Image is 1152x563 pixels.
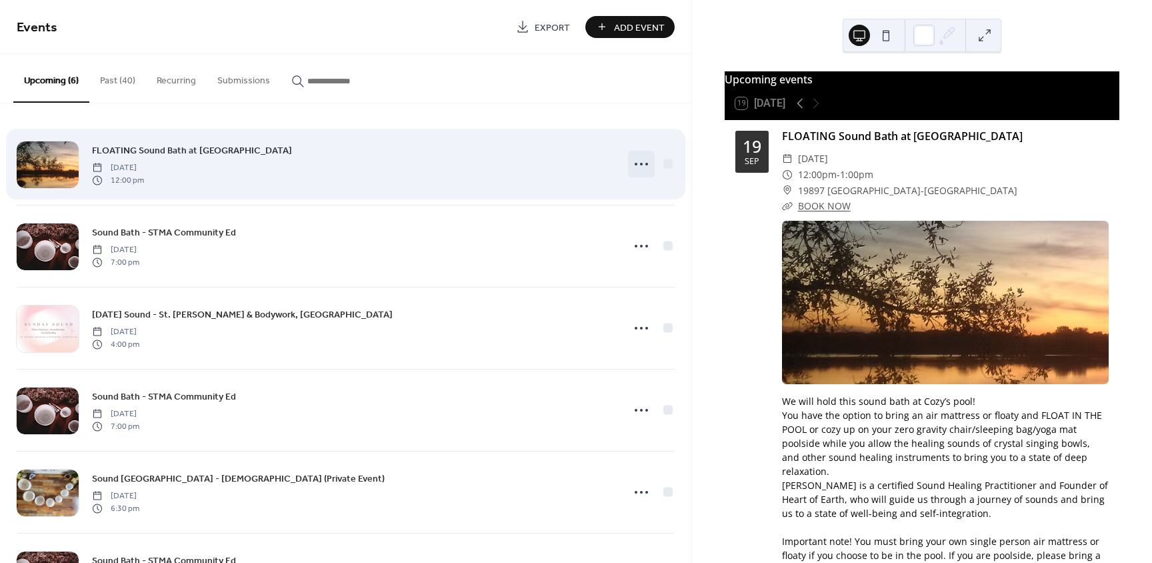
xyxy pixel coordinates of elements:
span: [DATE] [92,162,144,174]
div: 19 [743,138,761,155]
a: Export [506,16,580,38]
span: [DATE] [92,244,139,256]
span: Events [17,15,57,41]
button: Past (40) [89,54,146,101]
button: Submissions [207,54,281,101]
span: Sound [GEOGRAPHIC_DATA] - [DEMOGRAPHIC_DATA] (Private Event) [92,472,385,486]
a: [DATE] Sound - St. [PERSON_NAME] & Bodywork, [GEOGRAPHIC_DATA] [92,307,393,322]
span: 7:00 pm [92,420,139,432]
span: Sound Bath - STMA Community Ed [92,390,236,404]
span: 12:00 pm [92,174,144,186]
span: Sound Bath - STMA Community Ed [92,226,236,240]
button: Recurring [146,54,207,101]
div: Upcoming events [725,71,1119,87]
span: Export [535,21,570,35]
span: 19897 [GEOGRAPHIC_DATA]-[GEOGRAPHIC_DATA] [798,183,1017,199]
span: FLOATING Sound Bath at [GEOGRAPHIC_DATA] [92,144,292,158]
span: 1:00pm [840,167,873,183]
a: Sound Bath - STMA Community Ed [92,389,236,404]
a: BOOK NOW [798,199,851,212]
div: ​ [782,198,793,214]
a: FLOATING Sound Bath at [GEOGRAPHIC_DATA] [782,129,1023,143]
span: - [837,167,840,183]
div: ​ [782,183,793,199]
span: [DATE] [92,490,139,502]
a: FLOATING Sound Bath at [GEOGRAPHIC_DATA] [92,143,292,158]
div: Sep [745,157,759,166]
a: Sound [GEOGRAPHIC_DATA] - [DEMOGRAPHIC_DATA] (Private Event) [92,471,385,486]
span: Add Event [614,21,665,35]
button: Upcoming (6) [13,54,89,103]
span: 6:30 pm [92,502,139,514]
button: Add Event [585,16,675,38]
span: 7:00 pm [92,256,139,268]
span: 12:00pm [798,167,837,183]
span: [DATE] [92,408,139,420]
div: ​ [782,167,793,183]
span: 4:00 pm [92,338,139,350]
span: [DATE] [798,151,828,167]
span: [DATE] Sound - St. [PERSON_NAME] & Bodywork, [GEOGRAPHIC_DATA] [92,308,393,322]
div: ​ [782,151,793,167]
a: Sound Bath - STMA Community Ed [92,225,236,240]
span: [DATE] [92,326,139,338]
